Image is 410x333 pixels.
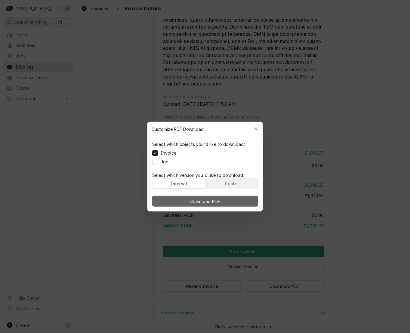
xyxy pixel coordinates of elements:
div: Internal [170,180,187,187]
div: Customize PDF Download [147,122,263,136]
label: Job [161,159,168,165]
p: Select which version you'd like to download: [152,172,258,178]
button: Download PDF [152,196,258,207]
label: Invoice [161,150,176,156]
div: Public [225,180,238,187]
p: Select which objects you'd like to download: [152,141,245,147]
span: Download PDF [189,198,221,204]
